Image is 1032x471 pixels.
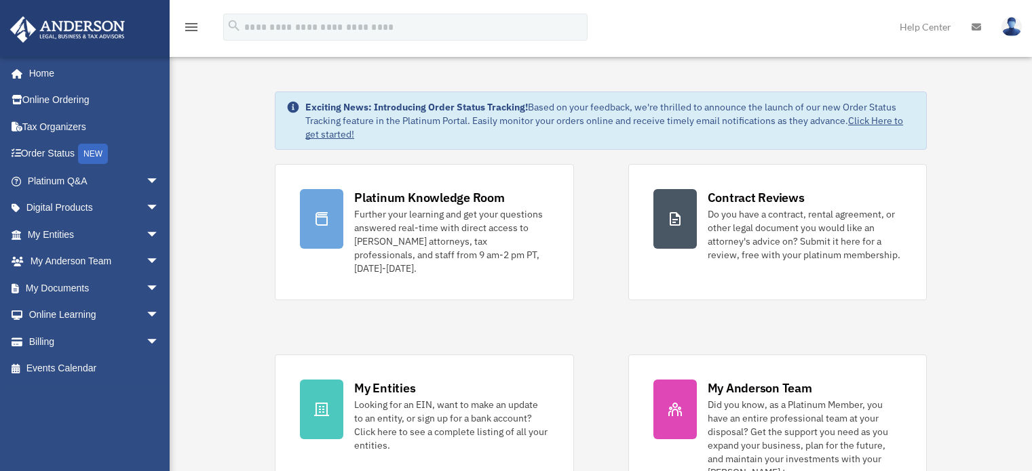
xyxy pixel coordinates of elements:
div: My Entities [354,380,415,396]
div: NEW [78,144,108,164]
a: My Documentsarrow_drop_down [9,274,180,302]
a: Platinum Q&Aarrow_drop_down [9,167,180,194]
div: Further your learning and get your questions answered real-time with direct access to [PERSON_NAM... [354,207,548,275]
div: Do you have a contract, rental agreement, or other legal document you would like an attorney's ad... [708,207,902,262]
span: arrow_drop_down [146,167,173,195]
a: Contract Reviews Do you have a contract, rental agreement, or other legal document you would like... [628,164,927,300]
a: menu [183,24,199,35]
a: Order StatusNEW [9,140,180,168]
div: My Anderson Team [708,380,812,396]
span: arrow_drop_down [146,302,173,329]
i: menu [183,19,199,35]
span: arrow_drop_down [146,194,173,222]
span: arrow_drop_down [146,248,173,276]
a: Click Here to get started! [305,115,903,140]
a: Digital Productsarrow_drop_down [9,194,180,222]
div: Looking for an EIN, want to make an update to an entity, or sign up for a bank account? Click her... [354,398,548,452]
span: arrow_drop_down [146,328,173,356]
span: arrow_drop_down [146,221,173,249]
div: Based on your feedback, we're thrilled to announce the launch of our new Order Status Tracking fe... [305,100,915,141]
a: Billingarrow_drop_down [9,328,180,355]
a: My Anderson Teamarrow_drop_down [9,248,180,275]
a: Events Calendar [9,355,180,382]
a: Online Ordering [9,87,180,114]
a: Home [9,60,173,87]
strong: Exciting News: Introducing Order Status Tracking! [305,101,528,113]
div: Platinum Knowledge Room [354,189,505,206]
a: My Entitiesarrow_drop_down [9,221,180,248]
i: search [227,18,242,33]
span: arrow_drop_down [146,274,173,302]
a: Tax Organizers [9,113,180,140]
div: Contract Reviews [708,189,805,206]
a: Platinum Knowledge Room Further your learning and get your questions answered real-time with dire... [275,164,573,300]
img: Anderson Advisors Platinum Portal [6,16,129,43]
img: User Pic [1001,17,1022,37]
a: Online Learningarrow_drop_down [9,302,180,329]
